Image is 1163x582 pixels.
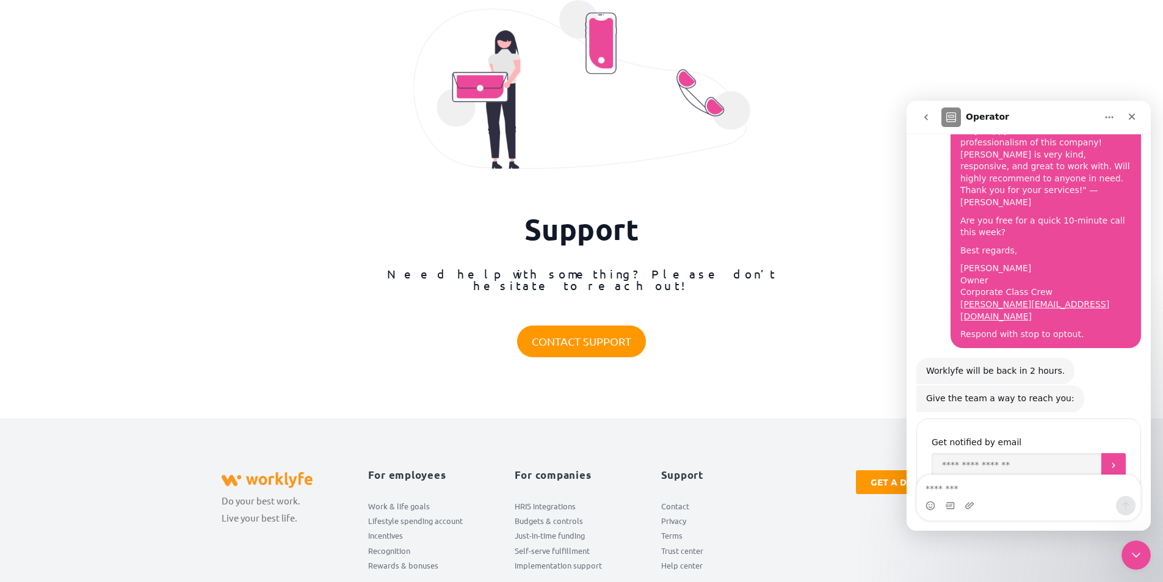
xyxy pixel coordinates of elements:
div: Best regards, [54,144,225,156]
div: Worklyfe will be back in 2 hours. [20,264,158,277]
a: Terms [661,528,795,543]
a: Rewards & bonuses [368,558,502,573]
a: [PERSON_NAME][EMAIL_ADDRESS][DOMAIN_NAME] [54,198,203,220]
div: Operator says… [10,285,234,313]
a: CONTACT SUPPORT [517,326,646,357]
a: Trust center [661,544,795,558]
div: Give the team a way to reach you: [10,285,178,311]
a: Budgets & controls [515,514,649,528]
span: Help center [661,558,703,573]
a: Just-in-time funding [515,528,649,543]
span: Work & life goals [368,499,430,514]
a: Implementation support [515,558,649,573]
span: Just-in-time funding [515,528,585,543]
a: Privacy [661,514,795,528]
a: Help center [661,558,795,573]
a: Work & life goals [368,499,502,514]
h6: For employees [368,470,502,481]
button: Send a message… [209,395,229,415]
span: HRIS integrations [515,499,576,514]
p: Do your best work. Live your best life. [222,492,300,527]
a: GET A DEMO [856,470,942,494]
span: Trust center [661,544,703,558]
span: Lifestyle spending account [368,514,463,528]
iframe: Intercom live chat [1121,540,1151,570]
h6: Support [661,470,795,481]
a: Incentives [368,528,502,543]
button: Submit [195,352,219,377]
div: Operator says… [10,313,234,412]
div: Get notified by email [25,334,219,349]
span: Recognition [368,544,410,558]
h1: Support [368,211,795,247]
span: Terms [661,528,683,543]
div: [PERSON_NAME] Owner Corporate Class Crew [54,162,225,222]
img: Worklyfe Logo [222,472,313,487]
div: Give the team a way to reach you: [20,292,168,304]
div: "The quality of work is incomparable! Very happy with the cleanliness and professionalism of this... [54,12,225,108]
a: HRIS integrations [515,499,649,514]
h6: For companies [515,470,649,481]
iframe: Intercom live chat [907,101,1151,531]
span: GET A DEMO [871,478,927,487]
span: CONTACT SUPPORT [532,333,631,350]
a: Recognition [368,544,502,558]
a: Contact [661,499,795,514]
button: Emoji picker [19,400,29,410]
span: Budgets & controls [515,514,583,528]
textarea: Message… [10,374,234,395]
button: Upload attachment [58,400,68,410]
button: Gif picker [38,400,48,410]
div: Operator says… [10,257,234,285]
a: Lifestyle spending account [368,514,502,528]
span: Self-serve fulfillment [515,544,590,558]
span: Incentives [368,528,403,543]
span: Implementation support [515,558,602,573]
span: Rewards & bonuses [368,558,438,573]
div: Worklyfe will be back in 2 hours. [10,257,168,284]
span: Contact [661,499,689,514]
div: Respond with stop to optout. [54,228,225,240]
a: Self-serve fulfillment [515,544,649,558]
span: Need help with something? Please don’t hesitate to reach out! [387,266,785,293]
div: Are you free for a quick 10-minute call this week? [54,114,225,138]
span: Privacy [661,514,686,528]
input: Enter your email [25,352,195,377]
